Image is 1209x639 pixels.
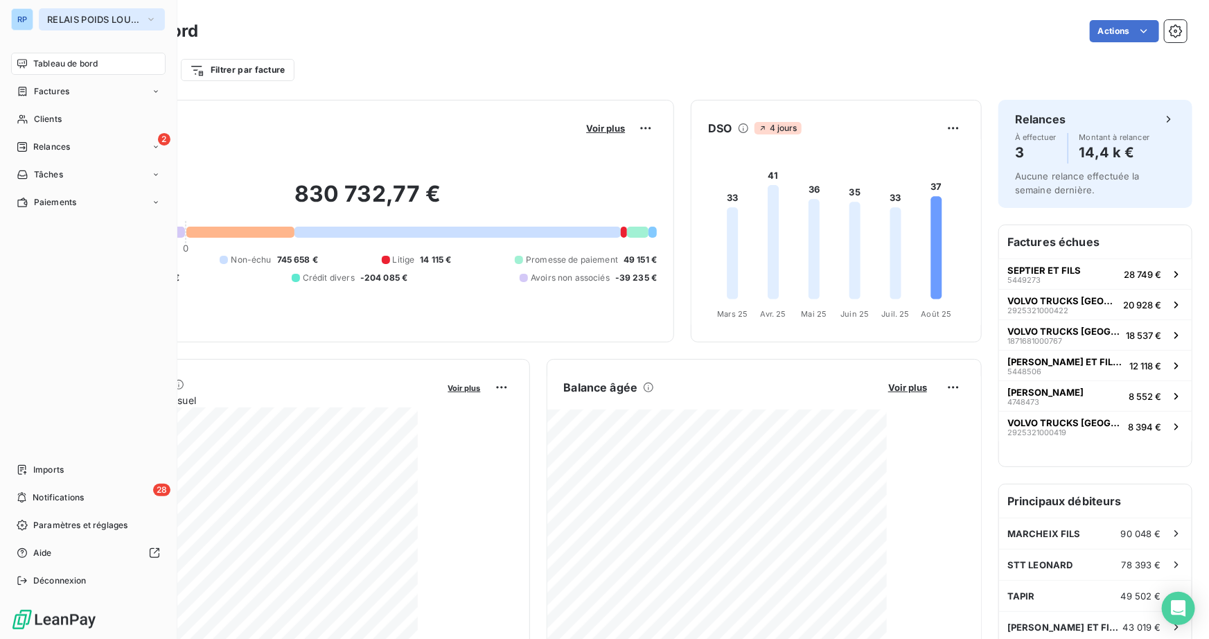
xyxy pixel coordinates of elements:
[999,350,1192,380] button: [PERSON_NAME] ET FILS [PERSON_NAME]544850612 118 €
[33,464,64,476] span: Imports
[1007,265,1081,276] span: SEPTIER ET FILS
[11,136,166,158] a: 2Relances
[277,254,318,266] span: 745 658 €
[11,164,166,186] a: Tâches
[11,80,166,103] a: Factures
[526,254,618,266] span: Promesse de paiement
[1129,360,1161,371] span: 12 118 €
[11,514,166,536] a: Paramètres et réglages
[999,319,1192,350] button: VOLVO TRUCKS [GEOGRAPHIC_DATA]-VTF187168100076718 537 €
[841,309,870,319] tspan: Juin 25
[34,85,69,98] span: Factures
[1123,299,1161,310] span: 20 928 €
[1124,269,1161,280] span: 28 749 €
[1007,398,1039,406] span: 4748473
[78,393,439,408] span: Chiffre d'affaires mensuel
[999,289,1192,319] button: VOLVO TRUCKS [GEOGRAPHIC_DATA]-VTF292532100042220 928 €
[420,254,451,266] span: 14 115 €
[393,254,415,266] span: Litige
[231,254,271,266] span: Non-échu
[11,542,166,564] a: Aide
[1079,141,1150,164] h4: 14,4 k €
[999,411,1192,441] button: VOLVO TRUCKS [GEOGRAPHIC_DATA]-VTF29253210004198 394 €
[183,243,188,254] span: 0
[11,53,166,75] a: Tableau de bord
[153,484,170,496] span: 28
[33,141,70,153] span: Relances
[882,309,910,319] tspan: Juil. 25
[1007,326,1120,337] span: VOLVO TRUCKS [GEOGRAPHIC_DATA]-VTF
[1007,295,1118,306] span: VOLVO TRUCKS [GEOGRAPHIC_DATA]-VTF
[1123,622,1161,633] span: 43 019 €
[11,191,166,213] a: Paiements
[754,122,802,134] span: 4 jours
[999,225,1192,259] h6: Factures échues
[888,382,927,393] span: Voir plus
[11,459,166,481] a: Imports
[999,380,1192,411] button: [PERSON_NAME]47484738 552 €
[586,123,625,134] span: Voir plus
[1007,428,1066,437] span: 2925321000419
[360,272,408,284] span: -204 085 €
[1007,276,1041,284] span: 5449273
[33,491,84,504] span: Notifications
[181,59,294,81] button: Filtrer par facture
[802,309,827,319] tspan: Mai 25
[1015,141,1057,164] h4: 3
[999,259,1192,289] button: SEPTIER ET FILS544927328 749 €
[615,272,657,284] span: -39 235 €
[47,14,140,25] span: RELAIS POIDS LOURDS AUVERGNE
[1015,133,1057,141] span: À effectuer
[624,254,657,266] span: 49 151 €
[999,484,1192,518] h6: Principaux débiteurs
[11,609,97,631] img: Logo LeanPay
[1007,559,1073,570] span: STT LEONARD
[1121,528,1161,539] span: 90 048 €
[1007,387,1084,398] span: [PERSON_NAME]
[582,122,629,134] button: Voir plus
[34,196,76,209] span: Paiements
[1007,590,1035,602] span: TAPIR
[448,383,481,393] span: Voir plus
[33,575,87,587] span: Déconnexion
[33,519,127,532] span: Paramètres et réglages
[761,309,786,319] tspan: Avr. 25
[1121,590,1161,602] span: 49 502 €
[1007,528,1081,539] span: MARCHEIX FILS
[884,381,931,394] button: Voir plus
[34,113,62,125] span: Clients
[1007,417,1122,428] span: VOLVO TRUCKS [GEOGRAPHIC_DATA]-VTF
[1007,356,1124,367] span: [PERSON_NAME] ET FILS [PERSON_NAME]
[1007,367,1041,376] span: 5448506
[718,309,748,319] tspan: Mars 25
[1079,133,1150,141] span: Montant à relancer
[158,133,170,146] span: 2
[78,180,657,222] h2: 830 732,77 €
[1128,421,1161,432] span: 8 394 €
[444,381,485,394] button: Voir plus
[921,309,952,319] tspan: Août 25
[1007,622,1123,633] span: [PERSON_NAME] ET FILS [PERSON_NAME]
[11,108,166,130] a: Clients
[33,547,52,559] span: Aide
[1007,337,1062,345] span: 1871681000767
[564,379,638,396] h6: Balance âgée
[1129,391,1161,402] span: 8 552 €
[1015,111,1066,128] h6: Relances
[531,272,610,284] span: Avoirs non associés
[1162,592,1195,625] div: Open Intercom Messenger
[1090,20,1159,42] button: Actions
[1015,170,1140,195] span: Aucune relance effectuée la semaine dernière.
[1122,559,1161,570] span: 78 393 €
[33,58,98,70] span: Tableau de bord
[34,168,63,181] span: Tâches
[303,272,355,284] span: Crédit divers
[11,8,33,30] div: RP
[708,120,732,137] h6: DSO
[1126,330,1161,341] span: 18 537 €
[1007,306,1068,315] span: 2925321000422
